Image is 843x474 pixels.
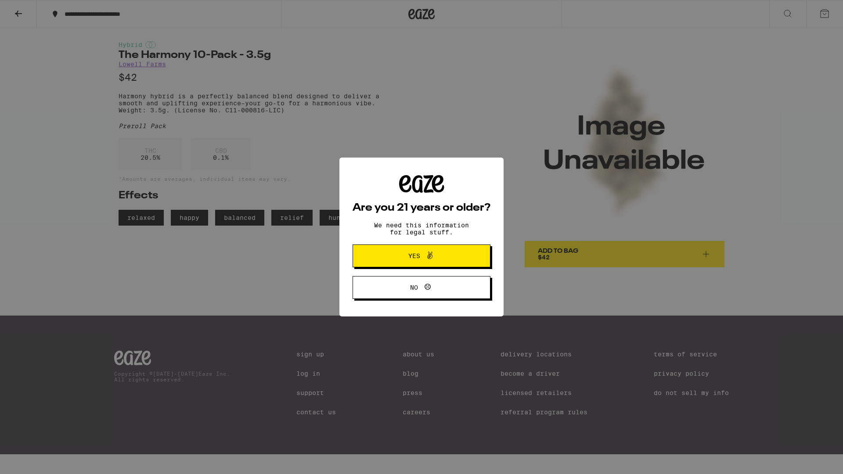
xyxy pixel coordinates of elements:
[410,284,418,291] span: No
[353,203,490,213] h2: Are you 21 years or older?
[353,244,490,267] button: Yes
[367,222,476,236] p: We need this information for legal stuff.
[408,253,420,259] span: Yes
[788,448,834,470] iframe: Opens a widget where you can find more information
[353,276,490,299] button: No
